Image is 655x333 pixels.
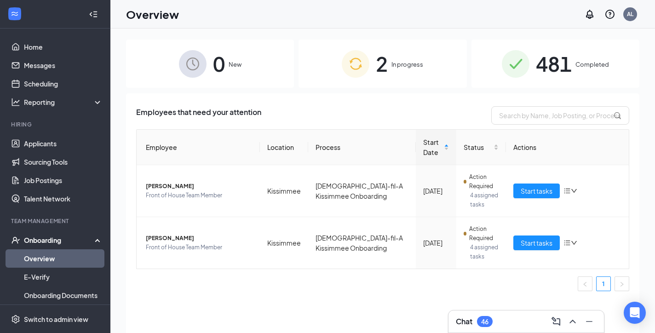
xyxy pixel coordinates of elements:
svg: Analysis [11,98,20,107]
span: down [571,188,577,194]
span: 481 [536,48,572,80]
a: Messages [24,56,103,75]
span: down [571,240,577,246]
th: Employee [137,130,260,165]
svg: Settings [11,315,20,324]
div: Switch to admin view [24,315,88,324]
button: ChevronUp [565,314,580,329]
span: Front of House Team Member [146,243,253,252]
span: Completed [575,60,609,69]
th: Status [456,130,506,165]
span: 0 [213,48,225,80]
button: left [578,276,592,291]
td: Kissimmee [260,217,308,269]
svg: ChevronUp [567,316,578,327]
li: 1 [596,276,611,291]
svg: Collapse [89,10,98,19]
div: [DATE] [423,186,449,196]
div: [DATE] [423,238,449,248]
span: In progress [391,60,423,69]
a: Onboarding Documents [24,286,103,304]
svg: UserCheck [11,235,20,245]
th: Location [260,130,308,165]
svg: QuestionInfo [604,9,615,20]
span: Start tasks [521,186,552,196]
div: Onboarding [24,235,95,245]
svg: Notifications [584,9,595,20]
span: Status [464,142,491,152]
td: Kissimmee [260,165,308,217]
span: New [229,60,241,69]
span: right [619,281,625,287]
svg: Minimize [584,316,595,327]
span: Employees that need your attention [136,106,261,125]
div: Team Management [11,217,101,225]
a: Home [24,38,103,56]
div: Hiring [11,121,101,128]
li: Previous Page [578,276,592,291]
button: Start tasks [513,184,560,198]
span: Action Required [469,224,499,243]
input: Search by Name, Job Posting, or Process [491,106,629,125]
span: bars [563,187,571,195]
div: Open Intercom Messenger [624,302,646,324]
button: right [615,276,629,291]
span: left [582,281,588,287]
span: 4 assigned tasks [470,191,498,209]
li: Next Page [615,276,629,291]
a: 1 [597,277,610,291]
span: [PERSON_NAME] [146,182,253,191]
a: Job Postings [24,171,103,189]
a: Sourcing Tools [24,153,103,171]
div: 46 [481,318,488,326]
td: [DEMOGRAPHIC_DATA]-fil-A Kissimmee Onboarding [308,165,416,217]
a: Talent Network [24,189,103,208]
td: [DEMOGRAPHIC_DATA]-fil-A Kissimmee Onboarding [308,217,416,269]
a: E-Verify [24,268,103,286]
span: Start Date [423,137,442,157]
span: [PERSON_NAME] [146,234,253,243]
a: Applicants [24,134,103,153]
th: Actions [506,130,629,165]
span: bars [563,239,571,247]
h1: Overview [126,6,179,22]
a: Overview [24,249,103,268]
th: Process [308,130,416,165]
a: Scheduling [24,75,103,93]
div: AL [627,10,633,18]
button: ComposeMessage [549,314,563,329]
div: Reporting [24,98,103,107]
svg: ComposeMessage [551,316,562,327]
span: Action Required [469,172,499,191]
button: Minimize [582,314,597,329]
span: Start tasks [521,238,552,248]
svg: WorkstreamLogo [10,9,19,18]
span: 2 [376,48,388,80]
h3: Chat [456,316,472,327]
span: 4 assigned tasks [470,243,498,261]
button: Start tasks [513,235,560,250]
span: Front of House Team Member [146,191,253,200]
